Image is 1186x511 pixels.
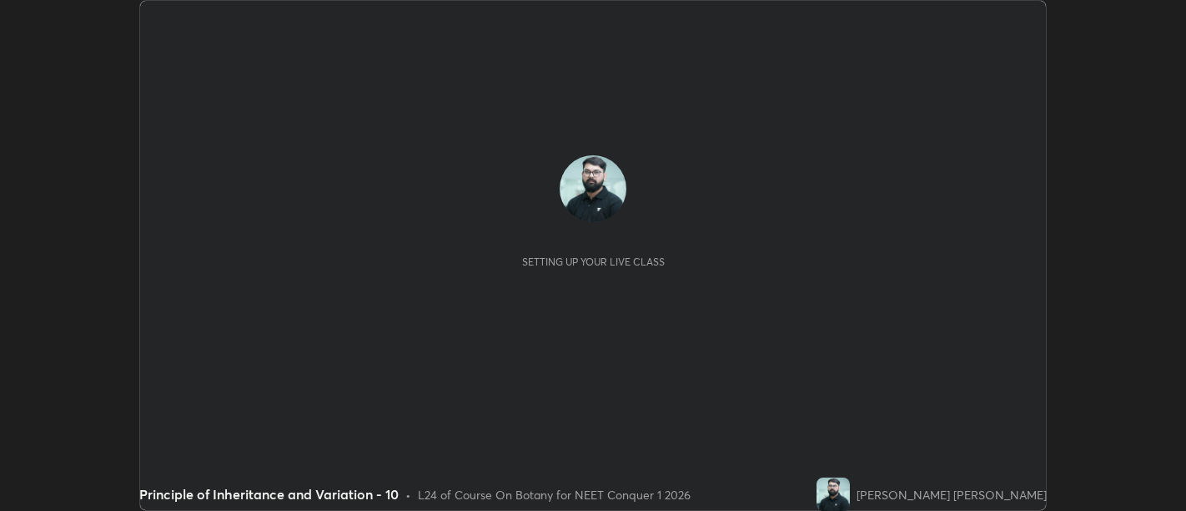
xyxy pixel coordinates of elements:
img: 962a5ef9ae1549bc87716ea8f1eb62b1.jpg [817,478,850,511]
div: L24 of Course On Botany for NEET Conquer 1 2026 [418,486,691,503]
div: Principle of Inheritance and Variation - 10 [139,484,399,504]
div: [PERSON_NAME] [PERSON_NAME] [857,486,1047,503]
div: Setting up your live class [522,255,665,268]
img: 962a5ef9ae1549bc87716ea8f1eb62b1.jpg [560,155,626,222]
div: • [405,486,411,503]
